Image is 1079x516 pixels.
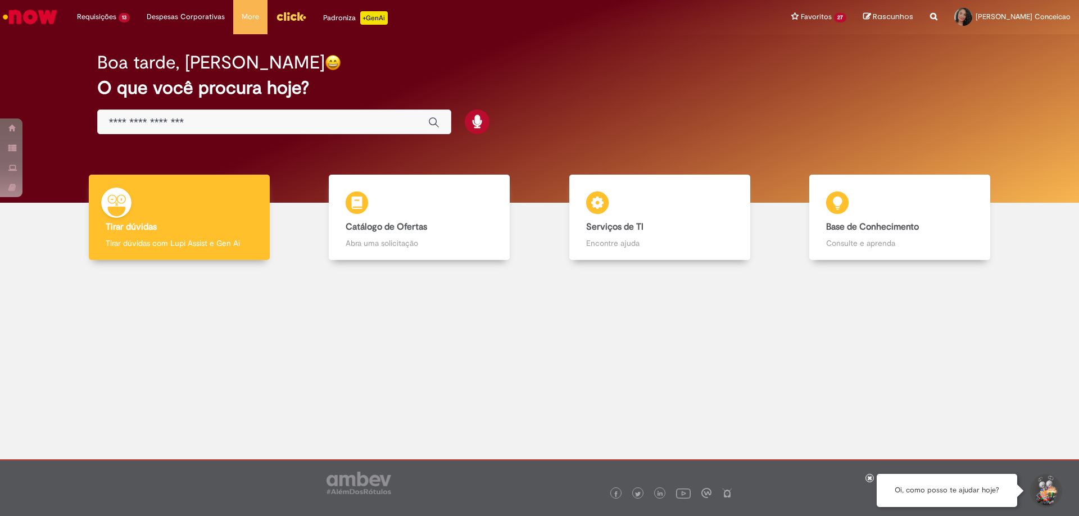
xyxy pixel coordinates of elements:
span: Rascunhos [873,11,913,22]
div: Padroniza [323,11,388,25]
b: Catálogo de Ofertas [346,221,427,232]
span: 13 [119,13,130,22]
img: logo_footer_facebook.png [613,491,619,497]
p: Abra uma solicitação [346,238,493,249]
button: Iniciar Conversa de Suporte [1028,474,1062,508]
div: Oi, como posso te ajudar hoje? [877,474,1017,507]
span: Favoritos [801,11,832,22]
a: Base de Conhecimento Consulte e aprenda [780,175,1021,261]
b: Serviços de TI [586,221,643,232]
img: logo_footer_workplace.png [701,488,711,498]
span: 27 [834,13,846,22]
img: logo_footer_youtube.png [676,486,691,500]
span: Despesas Corporativas [147,11,225,22]
img: click_logo_yellow_360x200.png [276,8,306,25]
img: ServiceNow [1,6,59,28]
img: logo_footer_naosei.png [722,488,732,498]
a: Rascunhos [863,12,913,22]
img: happy-face.png [325,54,341,71]
a: Serviços de TI Encontre ajuda [539,175,780,261]
span: [PERSON_NAME] Conceicao [976,12,1071,21]
span: Requisições [77,11,116,22]
img: logo_footer_ambev_rotulo_gray.png [327,472,391,494]
h2: O que você procura hoje? [97,78,982,98]
a: Catálogo de Ofertas Abra uma solicitação [300,175,540,261]
span: More [242,11,259,22]
img: logo_footer_linkedin.png [658,491,663,497]
a: Tirar dúvidas Tirar dúvidas com Lupi Assist e Gen Ai [59,175,300,261]
img: logo_footer_twitter.png [635,491,641,497]
b: Base de Conhecimento [826,221,919,232]
b: Tirar dúvidas [106,221,157,232]
p: +GenAi [360,11,388,25]
h2: Boa tarde, [PERSON_NAME] [97,53,325,72]
p: Tirar dúvidas com Lupi Assist e Gen Ai [106,238,253,249]
p: Consulte e aprenda [826,238,973,249]
p: Encontre ajuda [586,238,733,249]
